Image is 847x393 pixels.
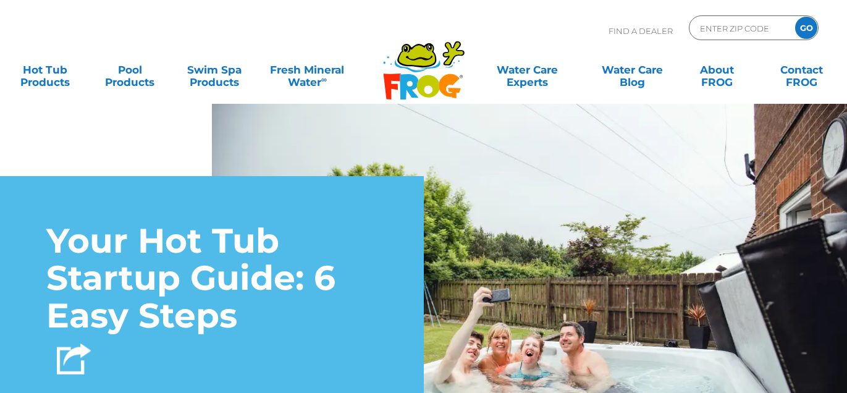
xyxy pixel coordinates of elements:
a: ContactFROG [769,57,834,82]
a: Water CareExperts [474,57,581,82]
h1: Your Hot Tub Startup Guide: 6 Easy Steps [46,222,377,335]
a: Hot TubProducts [12,57,78,82]
img: Share [57,344,91,374]
a: Water CareBlog [600,57,665,82]
p: Find A Dealer [609,15,673,46]
a: AboutFROG [685,57,750,82]
a: Fresh MineralWater∞ [266,57,348,82]
a: PoolProducts [97,57,162,82]
input: GO [795,17,817,39]
a: Swim SpaProducts [182,57,247,82]
img: Frog Products Logo [376,25,471,100]
sup: ∞ [321,75,327,84]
